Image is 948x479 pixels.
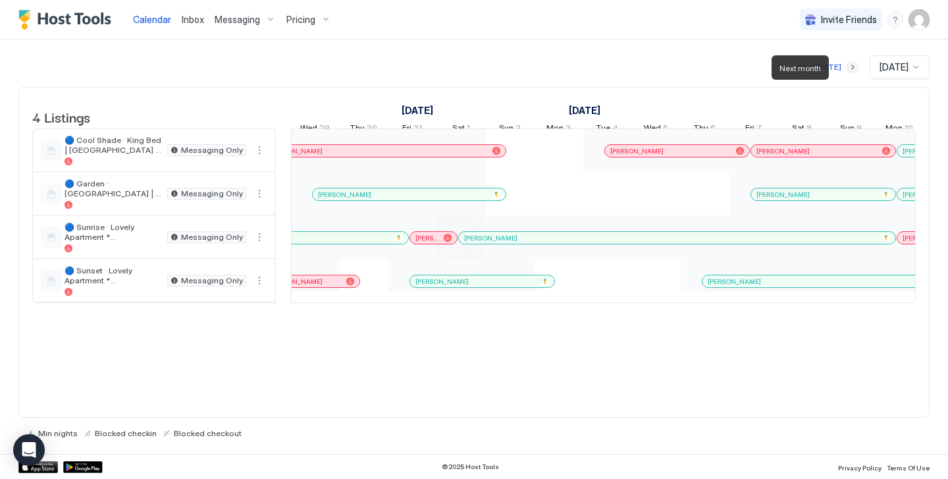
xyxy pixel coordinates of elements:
[641,120,671,139] a: November 5, 2025
[690,120,719,139] a: November 6, 2025
[885,123,903,136] span: Mon
[663,123,668,136] span: 5
[174,428,242,438] span: Blocked checkout
[251,273,267,289] button: More options
[251,229,267,245] button: More options
[464,234,517,242] span: [PERSON_NAME]
[612,123,618,136] span: 4
[286,14,315,26] span: Pricing
[756,147,810,155] span: [PERSON_NAME]
[251,273,267,289] div: menu
[596,123,610,136] span: Tue
[319,123,330,136] span: 29
[882,120,916,139] a: November 10, 2025
[65,266,162,285] span: 🔵 Sunset · Lovely Apartment *[GEOGRAPHIC_DATA] Best Locations *Sunset
[499,123,513,136] span: Sun
[840,123,855,136] span: Sun
[346,120,381,139] a: October 30, 2025
[251,186,267,202] div: menu
[449,120,473,139] a: November 1, 2025
[318,190,371,199] span: [PERSON_NAME]
[215,14,260,26] span: Messaging
[566,101,604,120] a: November 1, 2025
[742,120,765,139] a: November 7, 2025
[350,123,365,136] span: Thu
[38,428,78,438] span: Min nights
[415,234,438,242] span: [PERSON_NAME]
[566,123,571,136] span: 3
[789,120,815,139] a: November 8, 2025
[887,464,930,472] span: Terms Of Use
[887,460,930,474] a: Terms Of Use
[95,428,157,438] span: Blocked checkin
[496,120,524,139] a: November 2, 2025
[442,463,499,471] span: © 2025 Host Tools
[779,63,821,73] span: Next month
[756,190,810,199] span: [PERSON_NAME]
[269,277,323,286] span: [PERSON_NAME]
[467,123,470,136] span: 1
[399,120,425,139] a: October 31, 2025
[887,12,903,28] div: menu
[182,13,204,26] a: Inbox
[63,461,103,473] a: Google Play Store
[546,123,564,136] span: Mon
[846,61,859,74] button: Next month
[300,123,317,136] span: Wed
[710,123,716,136] span: 6
[838,464,882,472] span: Privacy Policy
[880,61,908,73] span: [DATE]
[251,142,267,158] div: menu
[251,142,267,158] button: More options
[133,14,171,25] span: Calendar
[18,461,58,473] a: App Store
[708,277,761,286] span: [PERSON_NAME]
[543,120,574,139] a: November 3, 2025
[837,120,865,139] a: November 9, 2025
[297,120,333,139] a: October 29, 2025
[65,179,162,198] span: 🔵 Garden · [GEOGRAPHIC_DATA] | [GEOGRAPHIC_DATA] *Best Downtown Locations (4)
[756,123,762,136] span: 7
[367,123,377,136] span: 30
[65,222,162,242] span: 🔵 Sunrise · Lovely Apartment *[GEOGRAPHIC_DATA] Best Locations *Sunrise
[413,123,422,136] span: 31
[856,123,862,136] span: 9
[398,101,436,120] a: October 14, 2025
[610,147,664,155] span: [PERSON_NAME]
[908,9,930,30] div: User profile
[269,147,323,155] span: [PERSON_NAME]
[251,229,267,245] div: menu
[182,14,204,25] span: Inbox
[18,10,117,30] a: Host Tools Logo
[838,460,882,474] a: Privacy Policy
[905,123,913,136] span: 10
[745,123,754,136] span: Fri
[251,186,267,202] button: More options
[792,123,804,136] span: Sat
[821,14,877,26] span: Invite Friends
[806,123,812,136] span: 8
[65,135,162,155] span: 🔵 Cool Shade · King Bed | [GEOGRAPHIC_DATA] *Best Downtown Locations *Cool
[515,123,521,136] span: 2
[32,107,90,127] span: 4 Listings
[592,120,621,139] a: November 4, 2025
[402,123,411,136] span: Fri
[452,123,465,136] span: Sat
[13,434,45,466] div: Open Intercom Messenger
[644,123,661,136] span: Wed
[133,13,171,26] a: Calendar
[693,123,708,136] span: Thu
[415,277,469,286] span: [PERSON_NAME]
